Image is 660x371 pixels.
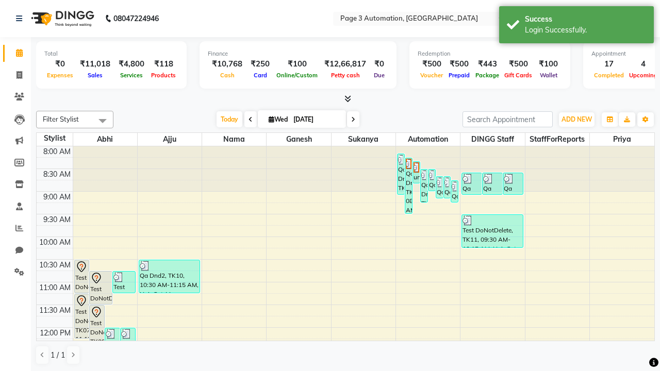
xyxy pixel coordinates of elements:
span: 1 / 1 [51,350,65,361]
div: Test DoNotDelete, TK09, 11:30 AM-12:30 PM, Hair Cut-Women [90,306,104,349]
b: 08047224946 [113,4,159,33]
div: ₹0 [370,58,388,70]
span: ADD NEW [562,115,592,123]
div: ₹10,768 [208,58,246,70]
span: Petty cash [328,72,362,79]
div: Redemption [418,49,562,58]
span: Services [118,72,145,79]
div: Login Successfully. [525,25,646,36]
span: Card [251,72,270,79]
div: 8:30 AM [41,169,73,180]
span: Sales [85,72,105,79]
div: 10:00 AM [37,237,73,248]
span: Cash [218,72,237,79]
span: Wed [266,115,290,123]
div: Qa Dnd2, TK22, 08:10 AM-09:05 AM, Special Hair Wash- Men [398,154,404,194]
div: ₹500 [502,58,535,70]
div: ₹11,018 [76,58,114,70]
div: 17 [591,58,626,70]
div: Qa Dnd2, TK21, 08:35 AM-09:05 AM, Hair cut Below 12 years (Boy) [503,173,523,194]
span: Abhi [73,133,137,146]
div: Test DoNotDelete, TK14, 12:00 PM-12:45 PM, Hair Cut-Men [121,328,135,361]
span: Completed [591,72,626,79]
div: ₹443 [473,58,502,70]
div: 9:00 AM [41,192,73,203]
div: Stylist [37,133,73,144]
div: ₹100 [535,58,562,70]
button: ADD NEW [559,112,595,127]
span: Nama [202,133,266,146]
span: Online/Custom [274,72,320,79]
div: 9:30 AM [41,214,73,225]
div: Qa Dnd2, TK24, 08:40 AM-09:10 AM, Hair Cut By Expert-Men [444,177,451,198]
div: ₹12,66,817 [320,58,370,70]
span: Expenses [44,72,76,79]
input: 2025-09-03 [290,112,342,127]
span: Sukanya [332,133,395,146]
div: Test DoNotDelete, TK06, 10:30 AM-11:15 AM, Hair Cut-Men [75,260,89,293]
div: ₹4,800 [114,58,148,70]
div: 11:30 AM [37,305,73,316]
div: ₹250 [246,58,274,70]
span: Wallet [537,72,560,79]
span: Priya [590,133,654,146]
span: Gift Cards [502,72,535,79]
span: Upcoming [626,72,660,79]
span: Filter Stylist [43,115,79,123]
div: Qa Dnd2, TK20, 08:35 AM-09:05 AM, Hair Cut By Expert-Men [483,173,502,194]
div: Test DoNotDelete, TK12, 10:45 AM-11:15 AM, Hair Cut By Expert-Men [113,272,135,293]
div: 10:30 AM [37,260,73,271]
div: 4 [626,58,660,70]
span: Automation [396,133,460,146]
div: Test DoNotDelete, TK07, 11:15 AM-12:15 PM, Hair Cut-Women [75,294,89,338]
span: DINGG Staff [460,133,524,146]
div: Qa Dnd2, TK26, 08:30 AM-09:15 AM, Hair Cut-Men [421,170,427,202]
span: Prepaid [446,72,472,79]
div: Qa Dnd2, TK25, 08:45 AM-09:15 AM, Hair Cut By Expert-Men [451,181,458,202]
input: Search Appointment [463,111,553,127]
div: Qa Dnd2, TK19, 08:35 AM-09:05 AM, Hair Cut By Expert-Men [462,173,482,194]
div: Success [525,14,646,25]
span: Voucher [418,72,445,79]
div: ₹100 [274,58,320,70]
span: Package [473,72,502,79]
div: ₹118 [148,58,178,70]
div: Qa Dnd2, TK18, 08:30 AM-09:00 AM, Hair cut Below 12 years (Boy) [428,170,435,191]
span: Ganesh [267,133,331,146]
div: ₹500 [418,58,445,70]
div: Total [44,49,178,58]
div: 11:00 AM [37,282,73,293]
div: 8:00 AM [41,146,73,157]
span: Ajju [138,133,202,146]
span: Today [217,111,242,127]
div: Finance [208,49,388,58]
span: StaffForReports [525,133,589,146]
div: Qa Dnd2, TK10, 10:30 AM-11:15 AM, Hair Cut-Men [139,260,200,293]
div: 12:00 PM [38,328,73,339]
div: undefined, TK16, 08:20 AM-08:50 AM, Hair cut Below 12 years (Boy) [413,162,420,183]
div: ₹500 [445,58,473,70]
div: Qa Dnd2, TK17, 08:15 AM-09:30 AM, Hair Cut By Expert-Men,Hair Cut-Men [405,158,412,213]
div: Test DoNotDelete, TK11, 09:30 AM-10:15 AM, Hair Cut-Men [462,215,522,247]
img: logo [26,4,97,33]
span: Due [371,72,387,79]
div: Test DoNotDelete, TK08, 10:45 AM-11:30 AM, Hair Cut-Men [90,272,112,304]
span: Products [148,72,178,79]
div: Qa Dnd2, TK23, 08:40 AM-09:10 AM, Hair Cut By Expert-Men [436,177,443,198]
div: ₹0 [44,58,76,70]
